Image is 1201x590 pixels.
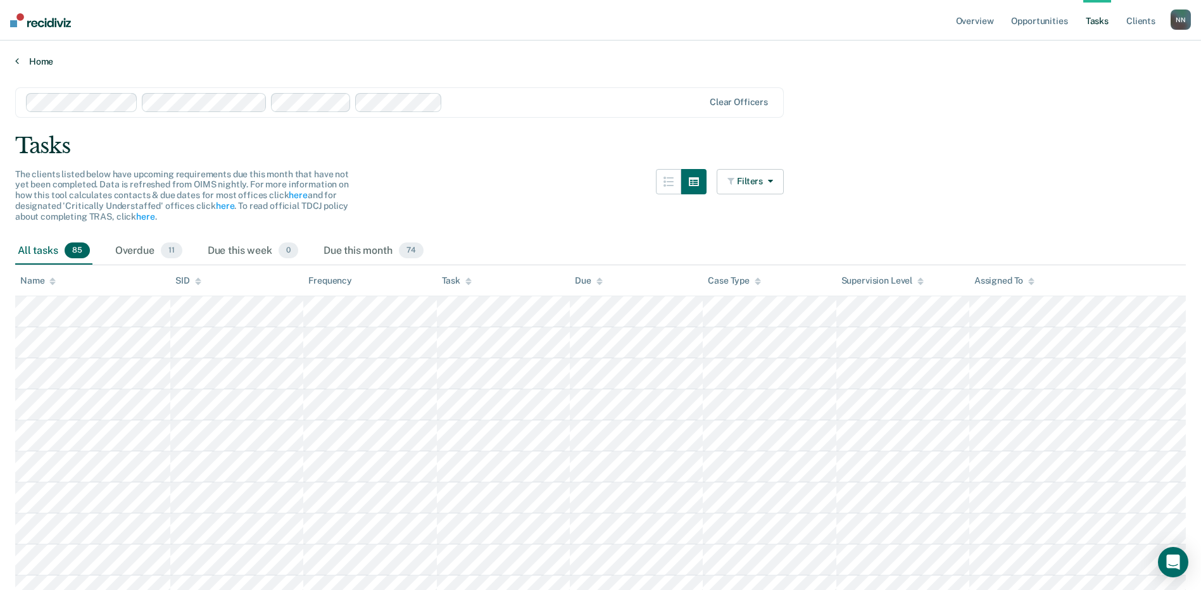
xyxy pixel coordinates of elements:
[205,237,301,265] div: Due this week0
[442,275,472,286] div: Task
[1171,9,1191,30] div: N N
[399,242,424,259] span: 74
[15,237,92,265] div: All tasks85
[1158,547,1188,577] div: Open Intercom Messenger
[575,275,603,286] div: Due
[321,237,426,265] div: Due this month74
[841,275,924,286] div: Supervision Level
[1171,9,1191,30] button: NN
[20,275,56,286] div: Name
[710,97,768,108] div: Clear officers
[289,190,307,200] a: here
[136,211,154,222] a: here
[15,133,1186,159] div: Tasks
[113,237,185,265] div: Overdue11
[10,13,71,27] img: Recidiviz
[308,275,352,286] div: Frequency
[717,169,784,194] button: Filters
[161,242,182,259] span: 11
[15,56,1186,67] a: Home
[15,169,349,222] span: The clients listed below have upcoming requirements due this month that have not yet been complet...
[216,201,234,211] a: here
[279,242,298,259] span: 0
[708,275,761,286] div: Case Type
[974,275,1034,286] div: Assigned To
[175,275,201,286] div: SID
[65,242,90,259] span: 85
